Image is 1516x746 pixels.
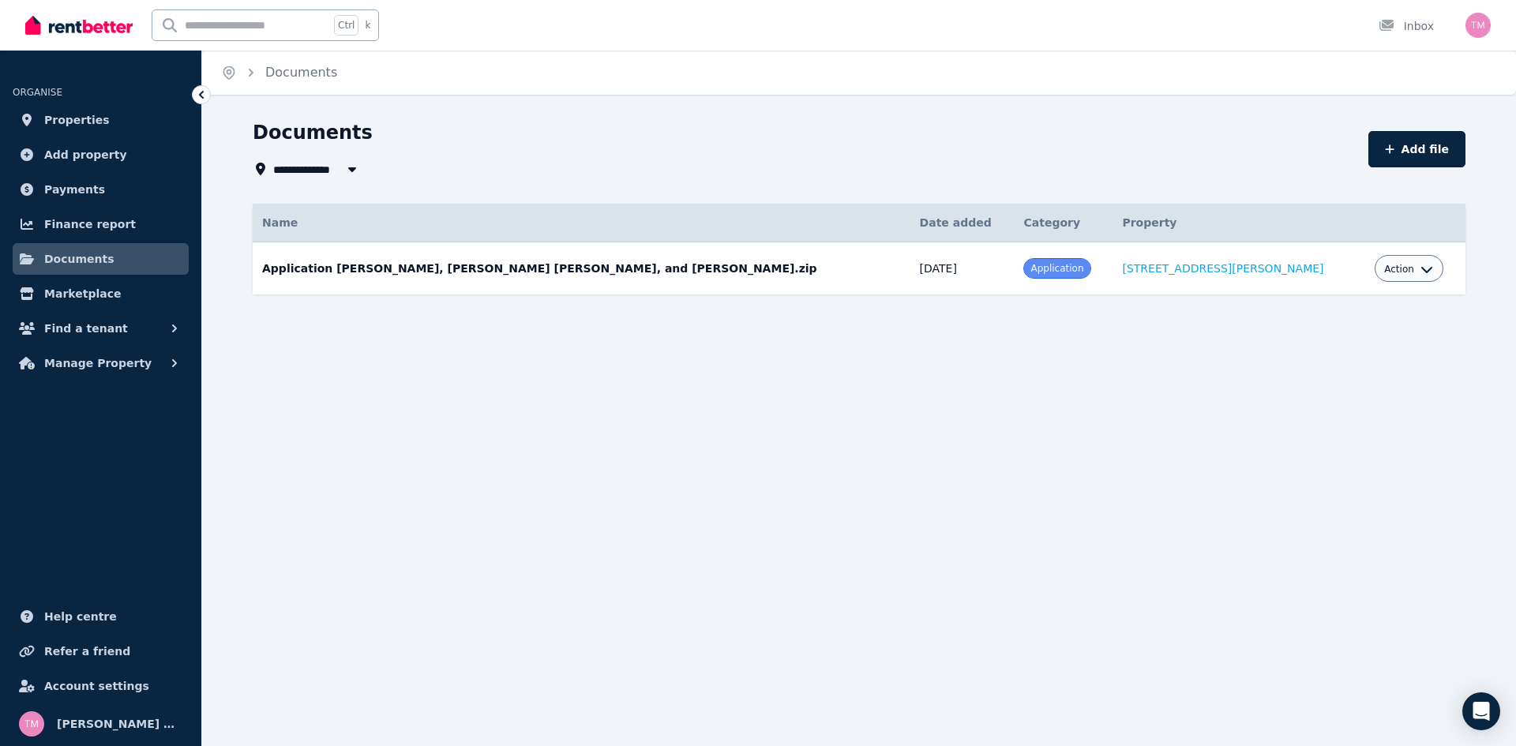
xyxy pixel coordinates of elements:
[1014,204,1113,242] th: Category
[365,19,370,32] span: k
[44,284,121,303] span: Marketplace
[44,607,117,626] span: Help centre
[1113,204,1365,242] th: Property
[262,216,298,229] span: Name
[265,65,337,80] a: Documents
[1384,263,1414,276] span: Action
[13,139,189,171] a: Add property
[13,278,189,309] a: Marketplace
[13,635,189,667] a: Refer a friend
[1465,13,1491,38] img: Tabatha May
[13,601,189,632] a: Help centre
[44,111,110,129] span: Properties
[44,180,105,199] span: Payments
[910,204,1015,242] th: Date added
[57,714,182,733] span: [PERSON_NAME] May
[44,249,114,268] span: Documents
[1379,18,1434,34] div: Inbox
[1384,263,1433,276] button: Action
[13,208,189,240] a: Finance report
[13,313,189,344] button: Find a tenant
[910,242,1015,295] td: [DATE]
[1462,692,1500,730] div: Open Intercom Messenger
[19,711,44,737] img: Tabatha May
[202,51,356,95] nav: Breadcrumb
[1368,131,1465,167] button: Add file
[334,15,358,36] span: Ctrl
[25,13,133,37] img: RentBetter
[13,670,189,702] a: Account settings
[253,120,373,145] h1: Documents
[44,354,152,373] span: Manage Property
[44,642,130,661] span: Refer a friend
[44,145,127,164] span: Add property
[44,677,149,695] span: Account settings
[13,347,189,379] button: Manage Property
[1030,263,1083,274] span: Application
[13,243,189,275] a: Documents
[44,215,136,234] span: Finance report
[253,242,910,295] td: Application [PERSON_NAME], [PERSON_NAME] [PERSON_NAME], and [PERSON_NAME].zip
[13,87,62,98] span: ORGANISE
[44,319,128,338] span: Find a tenant
[1122,262,1323,275] a: [STREET_ADDRESS][PERSON_NAME]
[13,174,189,205] a: Payments
[13,104,189,136] a: Properties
